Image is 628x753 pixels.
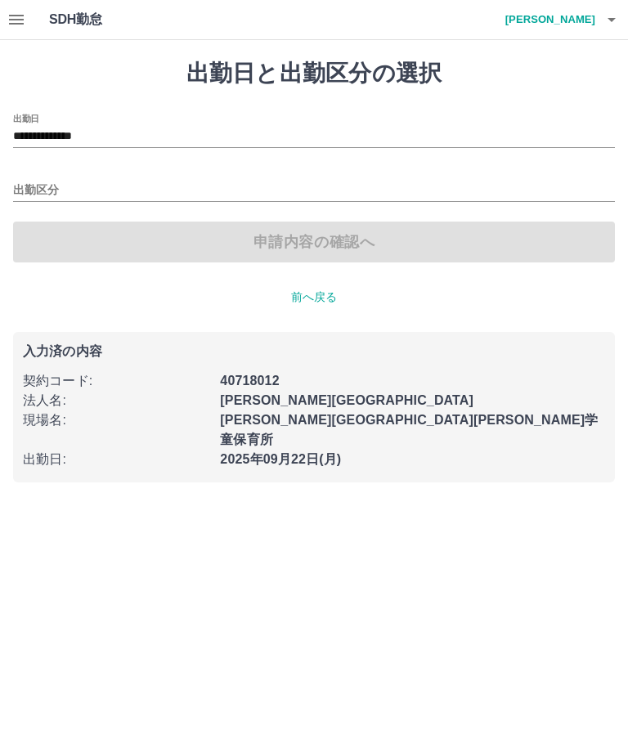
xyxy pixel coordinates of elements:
b: 2025年09月22日(月) [220,452,341,466]
p: 入力済の内容 [23,345,605,358]
p: 法人名 : [23,391,210,410]
p: 前へ戻る [13,289,615,306]
b: [PERSON_NAME][GEOGRAPHIC_DATA] [220,393,473,407]
label: 出勤日 [13,112,39,124]
p: 出勤日 : [23,450,210,469]
b: 40718012 [220,374,279,388]
h1: 出勤日と出勤区分の選択 [13,60,615,87]
b: [PERSON_NAME][GEOGRAPHIC_DATA][PERSON_NAME]学童保育所 [220,413,598,446]
p: 契約コード : [23,371,210,391]
p: 現場名 : [23,410,210,430]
